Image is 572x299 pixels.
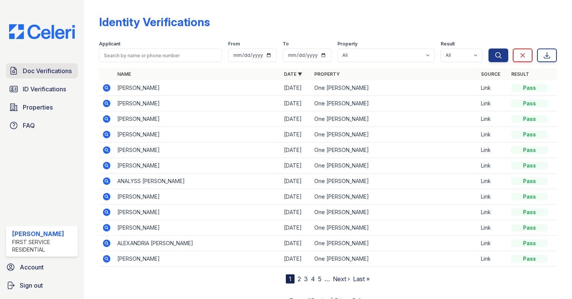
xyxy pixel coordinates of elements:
[114,251,281,267] td: [PERSON_NAME]
[311,236,478,251] td: One [PERSON_NAME]
[311,189,478,205] td: One [PERSON_NAME]
[114,111,281,127] td: [PERSON_NAME]
[20,281,43,290] span: Sign out
[511,71,529,77] a: Result
[20,263,44,272] span: Account
[304,275,308,283] a: 3
[478,174,508,189] td: Link
[114,220,281,236] td: [PERSON_NAME]
[333,275,350,283] a: Next ›
[478,158,508,174] td: Link
[281,205,311,220] td: [DATE]
[114,205,281,220] td: [PERSON_NAME]
[325,274,330,283] span: …
[281,189,311,205] td: [DATE]
[318,275,321,283] a: 5
[3,260,81,275] a: Account
[353,275,370,283] a: Last »
[511,162,548,169] div: Pass
[511,208,548,216] div: Pass
[281,111,311,127] td: [DATE]
[281,142,311,158] td: [DATE]
[311,158,478,174] td: One [PERSON_NAME]
[511,115,548,123] div: Pass
[511,131,548,138] div: Pass
[228,41,240,47] label: From
[6,81,78,97] a: ID Verifications
[114,127,281,142] td: [PERSON_NAME]
[281,251,311,267] td: [DATE]
[511,177,548,185] div: Pass
[311,220,478,236] td: One [PERSON_NAME]
[478,189,508,205] td: Link
[114,142,281,158] td: [PERSON_NAME]
[511,224,548,232] div: Pass
[311,174,478,189] td: One [PERSON_NAME]
[99,49,222,62] input: Search by name or phone number
[478,142,508,158] td: Link
[6,118,78,133] a: FAQ
[23,85,66,94] span: ID Verifications
[114,189,281,205] td: [PERSON_NAME]
[511,240,548,247] div: Pass
[511,193,548,200] div: Pass
[23,103,53,112] span: Properties
[23,121,35,130] span: FAQ
[114,236,281,251] td: ALEXANDRIA [PERSON_NAME]
[12,238,75,254] div: First Service Residential
[281,220,311,236] td: [DATE]
[478,205,508,220] td: Link
[114,80,281,96] td: [PERSON_NAME]
[99,41,120,47] label: Applicant
[481,71,500,77] a: Source
[311,142,478,158] td: One [PERSON_NAME]
[311,80,478,96] td: One [PERSON_NAME]
[12,229,75,238] div: [PERSON_NAME]
[478,127,508,142] td: Link
[284,71,302,77] a: Date ▼
[283,41,289,47] label: To
[478,251,508,267] td: Link
[478,236,508,251] td: Link
[3,24,81,39] img: CE_Logo_Blue-a8612792a0a2168367f1c8372b55b34899dd931a85d93a1a3d3e32e68fde9ad4.png
[311,205,478,220] td: One [PERSON_NAME]
[281,158,311,174] td: [DATE]
[114,174,281,189] td: ANALYSS [PERSON_NAME]
[314,71,340,77] a: Property
[6,100,78,115] a: Properties
[311,96,478,111] td: One [PERSON_NAME]
[23,66,72,75] span: Doc Verifications
[511,146,548,154] div: Pass
[311,275,315,283] a: 4
[511,100,548,107] div: Pass
[478,80,508,96] td: Link
[114,96,281,111] td: [PERSON_NAME]
[281,127,311,142] td: [DATE]
[511,255,548,263] div: Pass
[99,15,210,29] div: Identity Verifications
[114,158,281,174] td: [PERSON_NAME]
[478,220,508,236] td: Link
[511,84,548,92] div: Pass
[281,236,311,251] td: [DATE]
[337,41,358,47] label: Property
[281,80,311,96] td: [DATE]
[311,251,478,267] td: One [PERSON_NAME]
[3,278,81,293] a: Sign out
[441,41,455,47] label: Result
[298,275,301,283] a: 2
[311,111,478,127] td: One [PERSON_NAME]
[286,274,295,283] div: 1
[117,71,131,77] a: Name
[6,63,78,78] a: Doc Verifications
[311,127,478,142] td: One [PERSON_NAME]
[478,111,508,127] td: Link
[281,174,311,189] td: [DATE]
[478,96,508,111] td: Link
[281,96,311,111] td: [DATE]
